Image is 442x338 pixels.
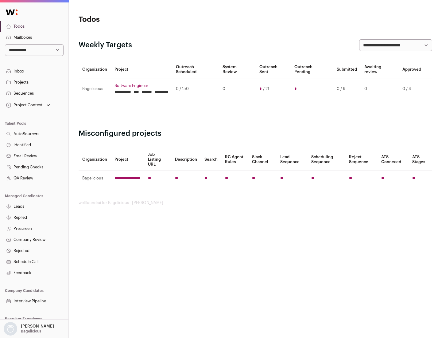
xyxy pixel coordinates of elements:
[114,83,169,88] a: Software Engineer
[248,148,277,171] th: Slack Channel
[361,61,399,78] th: Awaiting review
[79,78,111,100] td: Bagelicious
[5,103,43,108] div: Project Context
[221,148,248,171] th: RC Agent Rules
[263,86,269,91] span: / 21
[111,148,144,171] th: Project
[21,324,54,329] p: [PERSON_NAME]
[5,101,51,109] button: Open dropdown
[378,148,408,171] th: ATS Conneced
[361,78,399,100] td: 0
[2,322,55,336] button: Open dropdown
[172,78,219,100] td: 0 / 150
[21,329,41,334] p: Bagelicious
[399,78,425,100] td: 0 / 4
[219,78,255,100] td: 0
[79,171,111,186] td: Bagelicious
[4,322,17,336] img: nopic.png
[333,61,361,78] th: Submitted
[277,148,308,171] th: Lead Sequence
[219,61,255,78] th: System Review
[399,61,425,78] th: Approved
[201,148,221,171] th: Search
[79,15,196,25] h1: Todos
[111,61,172,78] th: Project
[345,148,378,171] th: Reject Sequence
[256,61,291,78] th: Outreach Sent
[79,200,432,205] footer: wellfound:ai for Bagelicious - [PERSON_NAME]
[172,61,219,78] th: Outreach Scheduled
[79,148,111,171] th: Organization
[79,129,432,139] h2: Misconfigured projects
[79,61,111,78] th: Organization
[144,148,171,171] th: Job Listing URL
[79,40,132,50] h2: Weekly Targets
[171,148,201,171] th: Description
[333,78,361,100] td: 0 / 6
[409,148,432,171] th: ATS Stages
[308,148,345,171] th: Scheduling Sequence
[291,61,333,78] th: Outreach Pending
[2,6,21,18] img: Wellfound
